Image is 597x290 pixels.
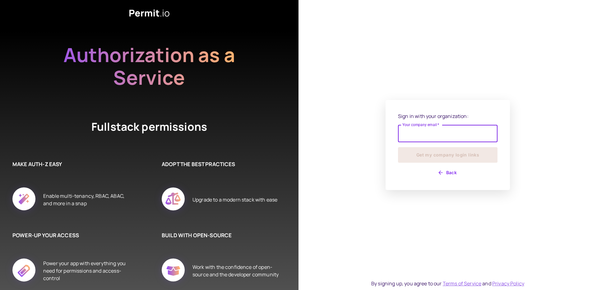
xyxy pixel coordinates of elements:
div: Enable multi-tenancy, RBAC, ABAC, and more in a snap [43,180,131,219]
h6: BUILD WITH OPEN-SOURCE [162,231,280,239]
div: Power your app with everything you need for permissions and access-control [43,251,131,290]
div: Work with the confidence of open-source and the developer community [192,251,280,290]
div: Upgrade to a modern stack with ease [192,180,277,219]
div: By signing up, you agree to our and [371,280,524,287]
p: Sign in with your organization: [398,112,497,120]
h2: Authorization as a Service [44,43,255,89]
button: Get my company login links [398,147,497,163]
h6: ADOPT THE BEST PRACTICES [162,160,280,168]
h4: Fullstack permissions [68,119,230,135]
button: Back [398,168,497,178]
a: Terms of Service [443,280,481,287]
h6: POWER-UP YOUR ACCESS [12,231,131,239]
label: Your company email [402,122,439,127]
a: Privacy Policy [492,280,524,287]
h6: MAKE AUTH-Z EASY [12,160,131,168]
